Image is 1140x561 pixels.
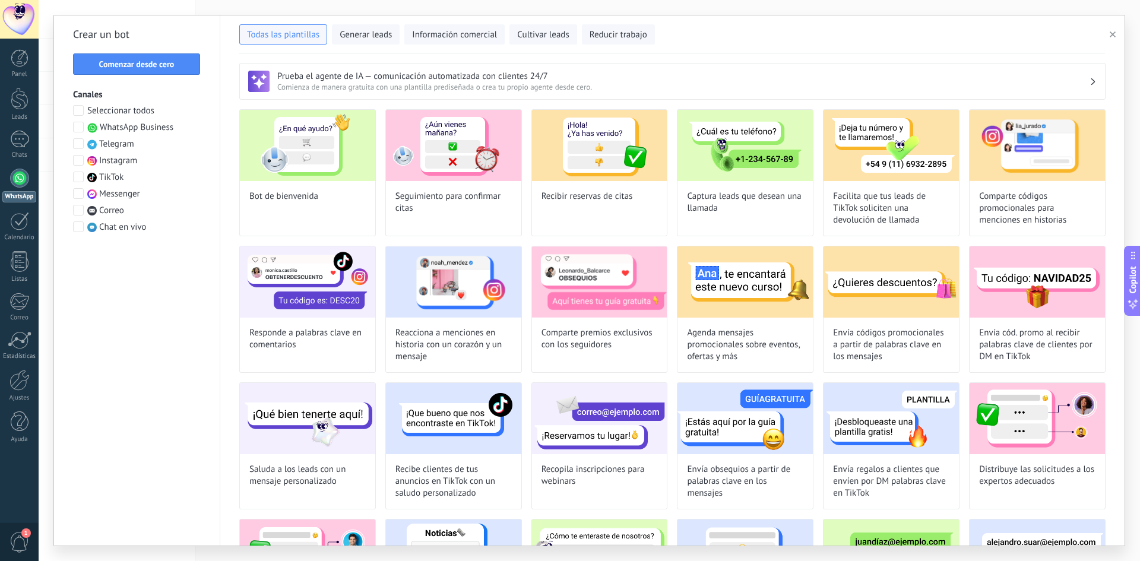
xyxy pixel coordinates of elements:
[21,528,31,538] span: 1
[239,24,327,45] button: Todas las plantillas
[73,89,201,100] h3: Canales
[979,327,1095,363] span: Envía cód. promo al recibir palabras clave de clientes por DM en TikTok
[99,188,140,200] span: Messenger
[970,110,1105,181] img: Comparte códigos promocionales para menciones en historias
[249,464,366,487] span: Saluda a los leads con un mensaje personalizado
[340,29,392,41] span: Generar leads
[970,246,1105,318] img: Envía cód. promo al recibir palabras clave de clientes por DM en TikTok
[833,191,949,226] span: Facilita que tus leads de TikTok soliciten una devolución de llamada
[99,155,137,167] span: Instagram
[2,436,37,443] div: Ayuda
[386,383,521,454] img: Recibe clientes de tus anuncios en TikTok con un saludo personalizado
[687,191,803,214] span: Captura leads que desean una llamada
[247,29,319,41] span: Todas las plantillas
[833,327,949,363] span: Envía códigos promocionales a partir de palabras clave en los mensajes
[99,205,124,217] span: Correo
[687,327,803,363] span: Agenda mensajes promocionales sobre eventos, ofertas y más
[332,24,400,45] button: Generar leads
[541,191,633,202] span: Recibir reservas de citas
[99,172,123,183] span: TikTok
[412,29,497,41] span: Información comercial
[532,383,667,454] img: Recopila inscripciones para webinars
[87,105,154,117] span: Seleccionar todos
[395,464,512,499] span: Recibe clientes de tus anuncios en TikTok con un saludo personalizado
[1127,266,1139,293] span: Copilot
[541,464,658,487] span: Recopila inscripciones para webinars
[532,110,667,181] img: Recibir reservas de citas
[541,327,658,351] span: Comparte premios exclusivos con los seguidores
[99,138,134,150] span: Telegram
[979,191,1095,226] span: Comparte códigos promocionales para menciones en historias
[395,327,512,363] span: Reacciona a menciones en historia con un corazón y un mensaje
[2,71,37,78] div: Panel
[240,110,375,181] img: Bot de bienvenida
[590,29,647,41] span: Reducir trabajo
[824,110,959,181] img: Facilita que tus leads de TikTok soliciten una devolución de llamada
[833,464,949,499] span: Envía regalos a clientes que envíen por DM palabras clave en TikTok
[240,246,375,318] img: Responde a palabras clave en comentarios
[2,234,37,242] div: Calendario
[687,464,803,499] span: Envía obsequios a partir de palabras clave en los mensajes
[2,314,37,322] div: Correo
[2,113,37,121] div: Leads
[99,60,175,68] span: Comenzar desde cero
[824,383,959,454] img: Envía regalos a clientes que envíen por DM palabras clave en TikTok
[249,327,366,351] span: Responde a palabras clave en comentarios
[73,25,201,44] h2: Crear un bot
[2,394,37,402] div: Ajustes
[824,246,959,318] img: Envía códigos promocionales a partir de palabras clave en los mensajes
[277,71,1090,82] h3: Prueba el agente de IA — comunicación automatizada con clientes 24/7
[2,191,36,202] div: WhatsApp
[677,110,813,181] img: Captura leads que desean una llamada
[2,353,37,360] div: Estadísticas
[582,24,655,45] button: Reducir trabajo
[970,383,1105,454] img: Distribuye las solicitudes a los expertos adecuados
[979,464,1095,487] span: Distribuye las solicitudes a los expertos adecuados
[517,29,569,41] span: Cultivar leads
[100,122,173,134] span: WhatsApp Business
[249,191,318,202] span: Bot de bienvenida
[386,110,521,181] img: Seguimiento para confirmar citas
[395,191,512,214] span: Seguimiento para confirmar citas
[509,24,577,45] button: Cultivar leads
[677,383,813,454] img: Envía obsequios a partir de palabras clave en los mensajes
[240,383,375,454] img: Saluda a los leads con un mensaje personalizado
[404,24,505,45] button: Información comercial
[73,53,200,75] button: Comenzar desde cero
[532,246,667,318] img: Comparte premios exclusivos con los seguidores
[2,275,37,283] div: Listas
[386,246,521,318] img: Reacciona a menciones en historia con un corazón y un mensaje
[2,151,37,159] div: Chats
[277,82,1090,92] span: Comienza de manera gratuita con una plantilla prediseñada o crea tu propio agente desde cero.
[99,221,146,233] span: Chat en vivo
[677,246,813,318] img: Agenda mensajes promocionales sobre eventos, ofertas y más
